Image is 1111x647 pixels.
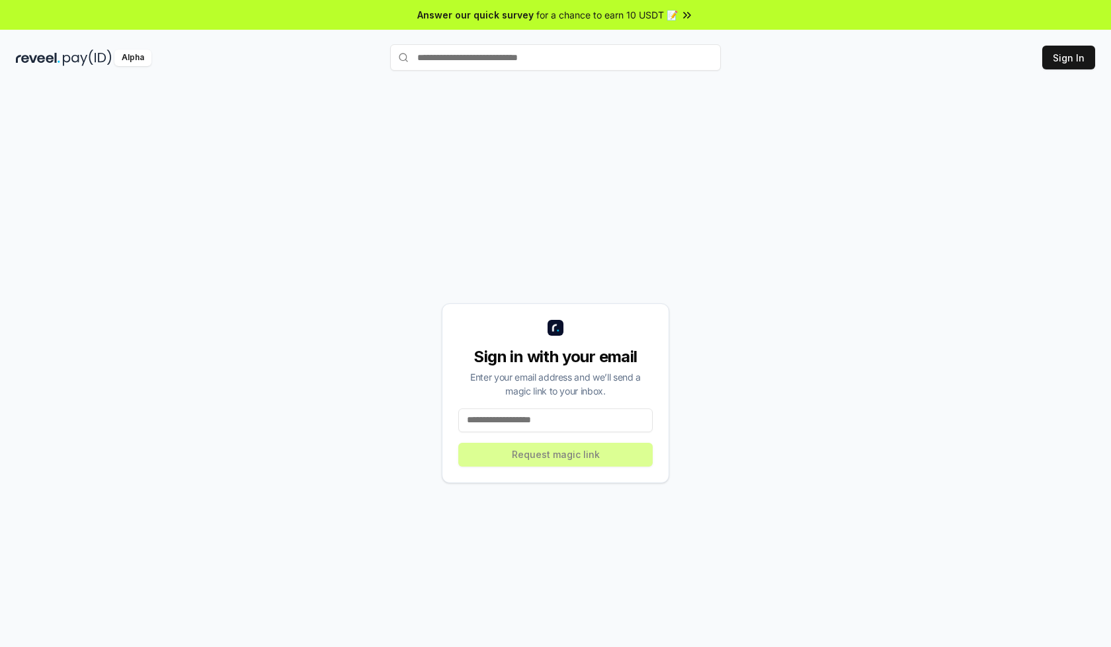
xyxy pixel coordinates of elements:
[114,50,151,66] div: Alpha
[536,8,678,22] span: for a chance to earn 10 USDT 📝
[458,346,653,367] div: Sign in with your email
[16,50,60,66] img: reveel_dark
[63,50,112,66] img: pay_id
[458,370,653,398] div: Enter your email address and we’ll send a magic link to your inbox.
[1042,46,1095,69] button: Sign In
[417,8,534,22] span: Answer our quick survey
[548,320,563,336] img: logo_small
